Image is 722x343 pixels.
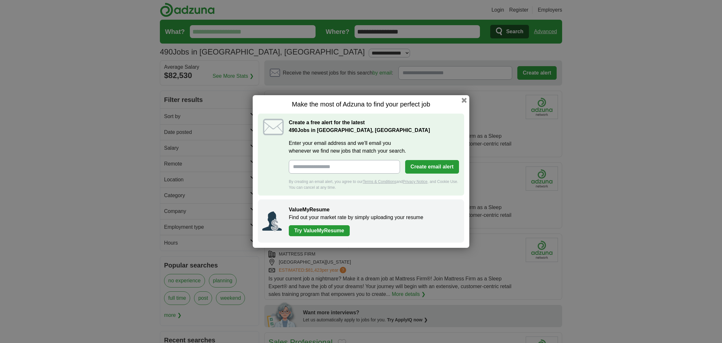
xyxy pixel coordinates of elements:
[289,206,458,214] h2: ValueMyResume
[289,139,459,155] label: Enter your email address and we'll email you whenever we find new jobs that match your search.
[289,126,298,134] span: 490
[289,225,350,236] a: Try ValueMyResume
[405,160,459,174] button: Create email alert
[363,179,396,184] a: Terms & Conditions
[263,119,284,135] img: icon_email.svg
[289,179,459,190] div: By creating an email alert, you agree to our and , and Cookie Use. You can cancel at any time.
[403,179,428,184] a: Privacy Notice
[289,214,458,221] p: Find out your market rate by simply uploading your resume
[258,100,464,108] h1: Make the most of Adzuna to find your perfect job
[289,119,459,134] h2: Create a free alert for the latest
[289,127,430,133] strong: Jobs in [GEOGRAPHIC_DATA], [GEOGRAPHIC_DATA]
